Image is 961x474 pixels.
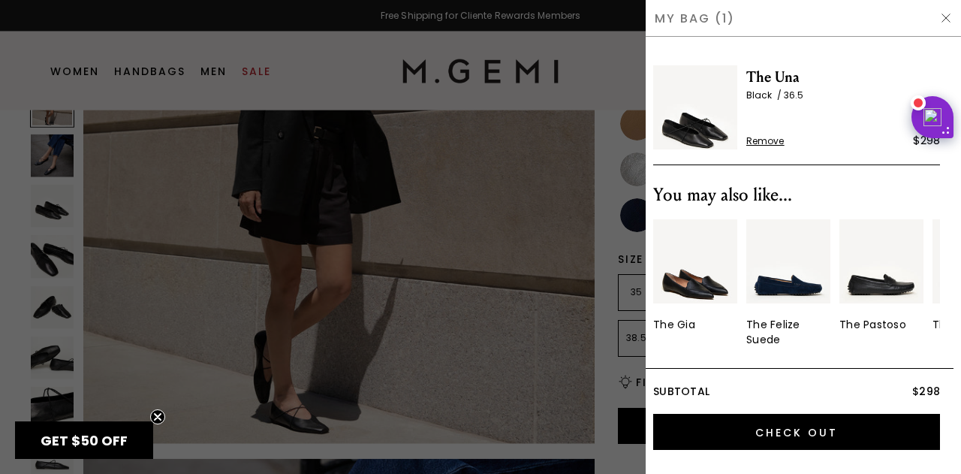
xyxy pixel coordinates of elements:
[746,317,830,347] div: The Felize Suede
[653,384,709,399] span: Subtotal
[150,409,165,424] button: Close teaser
[653,183,940,207] div: You may also like...
[746,135,785,147] span: Remove
[940,12,952,24] img: Hide Drawer
[653,219,737,303] img: v_11763_02_Hover_New_TheGia_Black_Leather_290x387_crop_center.jpg
[653,317,695,332] div: The Gia
[653,219,737,332] a: The Gia
[912,384,940,399] span: $298
[41,431,128,450] span: GET $50 OFF
[15,421,153,459] div: GET $50 OFFClose teaser
[746,219,830,347] div: 2 / 10
[746,219,830,347] a: The Felize Suede
[839,219,923,332] a: The Pastoso
[784,89,803,101] span: 36.5
[653,65,737,149] img: The Una
[839,219,923,347] div: 3 / 10
[746,89,784,101] span: Black
[653,414,940,450] input: Check Out
[653,219,737,347] div: 1 / 10
[746,219,830,303] img: v_05671_01_Main_New_TheFelize_MidnightBlue_Suede_290x387_crop_center.jpg
[913,131,940,149] div: $298
[839,219,923,303] img: v_11573_01_Main_New_ThePastoso_Black_Leather_290x387_crop_center.jpg
[839,317,906,332] div: The Pastoso
[746,65,940,89] span: The Una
